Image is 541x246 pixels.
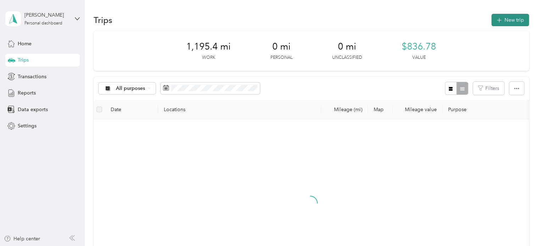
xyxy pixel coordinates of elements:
th: Locations [158,100,321,119]
span: 1,195.4 mi [186,41,231,52]
iframe: Everlance-gr Chat Button Frame [501,206,541,246]
h1: Trips [94,16,112,24]
p: Unclassified [332,55,362,61]
th: Mileage (mi) [321,100,368,119]
button: New trip [491,14,529,26]
div: Personal dashboard [24,21,62,25]
th: Date [105,100,158,119]
th: Map [368,100,393,119]
span: Data exports [18,106,48,113]
span: All purposes [116,86,145,91]
span: Settings [18,122,37,130]
span: Reports [18,89,36,97]
span: 0 mi [338,41,356,52]
div: [PERSON_NAME] [24,11,69,19]
button: Help center [4,235,40,242]
span: $836.78 [402,41,436,52]
span: 0 mi [272,41,291,52]
p: Value [412,55,426,61]
p: Work [202,55,215,61]
p: Personal [270,55,292,61]
th: Mileage value [393,100,442,119]
span: Trips [18,56,29,64]
span: Transactions [18,73,46,80]
button: Filters [473,82,504,95]
span: Home [18,40,32,47]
